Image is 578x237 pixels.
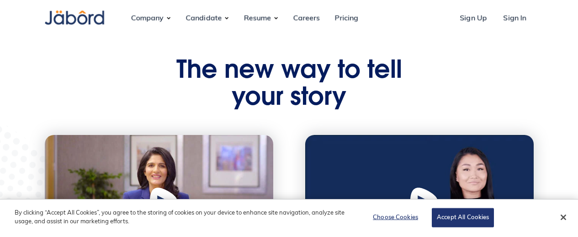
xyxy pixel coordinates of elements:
h1: The new way to tell your story [164,59,415,113]
button: Choose Cookies [367,209,424,227]
p: By clicking “Accept All Cookies”, you agree to the storing of cookies on your device to enhance s... [15,209,347,226]
a: Careers [286,6,327,31]
div: Company [123,6,171,31]
a: Sign In [496,6,533,31]
img: Play Button [148,186,182,222]
button: Close [553,207,573,227]
div: Candidate [178,6,229,31]
img: Play Button [408,186,443,222]
button: Accept All Cookies [432,208,494,227]
a: Sign Up [452,6,494,31]
div: Resume [236,6,278,31]
a: Pricing [327,6,366,31]
img: Jabord [45,11,104,25]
